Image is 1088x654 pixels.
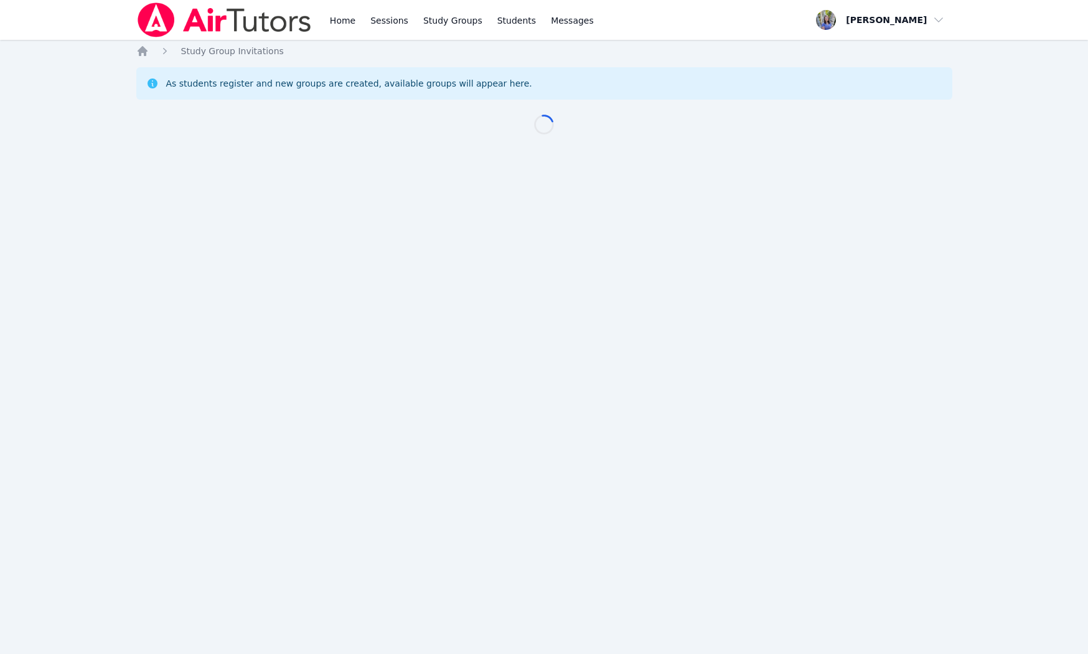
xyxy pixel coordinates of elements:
a: Study Group Invitations [181,45,284,57]
span: Messages [551,14,594,27]
div: As students register and new groups are created, available groups will appear here. [166,77,532,90]
span: Study Group Invitations [181,46,284,56]
img: Air Tutors [136,2,312,37]
nav: Breadcrumb [136,45,952,57]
